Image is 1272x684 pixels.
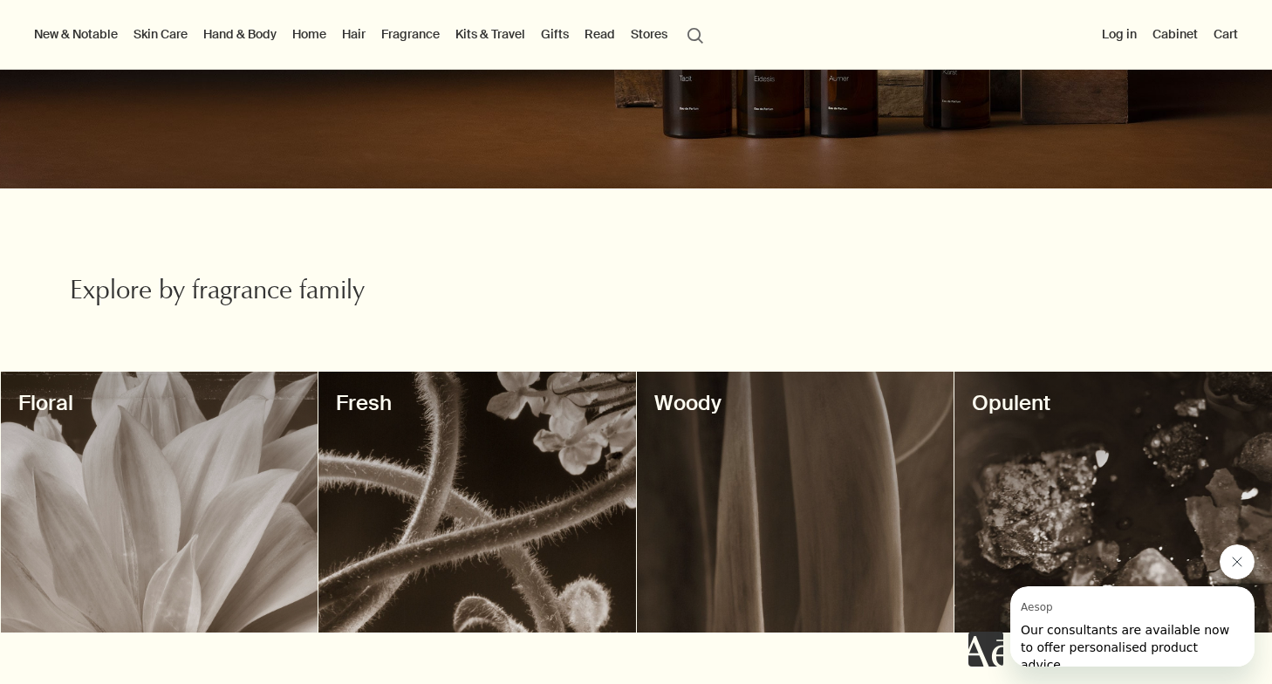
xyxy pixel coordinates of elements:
[654,389,937,417] h3: Woody
[627,23,671,45] button: Stores
[452,23,529,45] a: Kits & Travel
[968,632,1003,667] iframe: no content
[1210,23,1241,45] button: Cart
[70,276,448,311] h2: Explore by fragrance family
[581,23,619,45] a: Read
[637,372,954,633] a: decorativeWoody
[680,17,711,51] button: Open search
[1149,23,1201,45] a: Cabinet
[336,389,619,417] h3: Fresh
[968,544,1255,667] div: Aesop says "Our consultants are available now to offer personalised product advice.". Open messag...
[972,389,1255,417] h3: Opulent
[31,23,121,45] button: New & Notable
[289,23,330,45] a: Home
[130,23,191,45] a: Skin Care
[339,23,369,45] a: Hair
[1010,586,1255,667] iframe: Message from Aesop
[1098,23,1140,45] button: Log in
[318,372,636,633] a: decorativeFresh
[1220,544,1255,579] iframe: Close message from Aesop
[1,372,318,633] a: decorativeFloral
[18,389,301,417] h3: Floral
[10,37,219,85] span: Our consultants are available now to offer personalised product advice.
[954,372,1272,633] a: decorativeOpulent
[537,23,572,45] a: Gifts
[200,23,280,45] a: Hand & Body
[378,23,443,45] a: Fragrance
